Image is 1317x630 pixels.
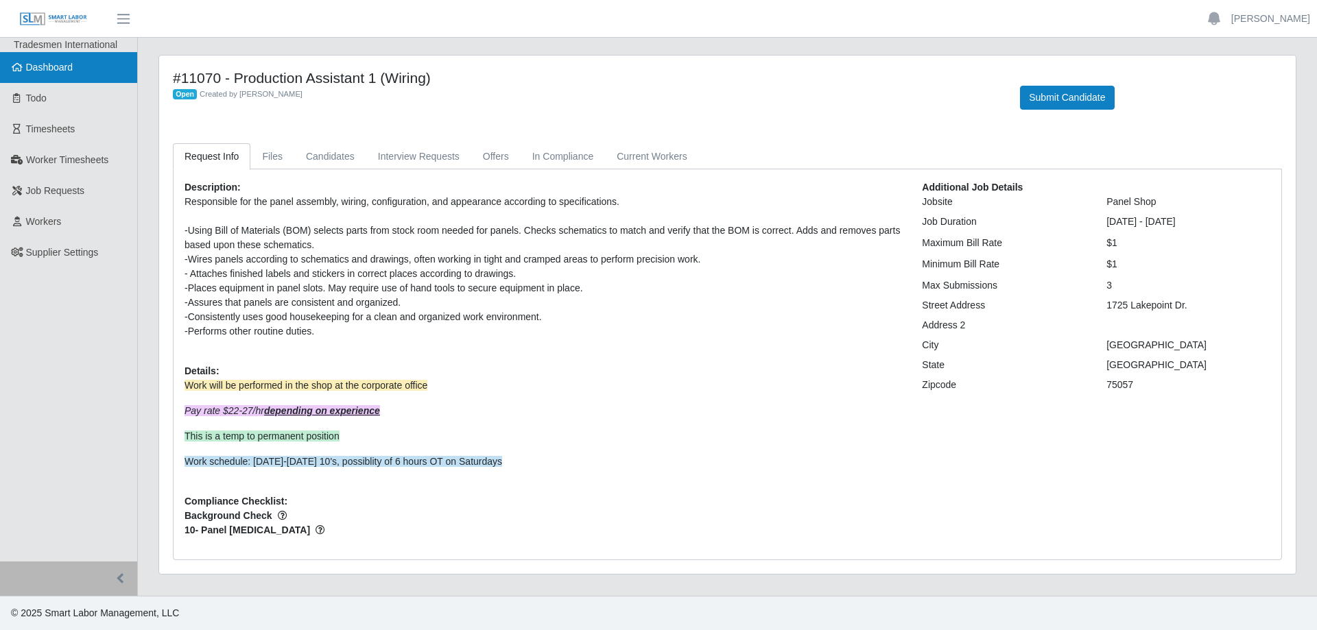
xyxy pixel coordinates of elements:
b: Details: [185,365,219,376]
span: Todo [26,93,47,104]
a: Candidates [294,143,366,170]
span: Background Check [185,509,901,523]
h4: #11070 - Production Assistant 1 (Wiring) [173,69,999,86]
div: Maximum Bill Rate [912,236,1096,250]
span: Dashboard [26,62,73,73]
div: $1 [1096,257,1281,271]
b: Compliance Checklist: [185,496,287,507]
span: 10- Panel [MEDICAL_DATA] [185,523,901,537]
span: Timesheets [26,123,75,134]
a: [PERSON_NAME] [1231,12,1310,26]
div: - Attaches finished labels and stickers in correct places according to drawings. [185,267,901,281]
div: Job Duration [912,215,1096,229]
div: [DATE] - [DATE] [1096,215,1281,229]
a: Request Info [173,143,250,170]
div: 1725 Lakepoint Dr. [1096,298,1281,313]
div: -Wires panels according to schematics and drawings, often working in tight and cramped areas to p... [185,252,901,267]
div: Street Address [912,298,1096,313]
div: -Consistently uses good housekeeping for a clean and organized work environment. [185,310,901,324]
div: Max Submissions [912,278,1096,293]
a: Files [250,143,294,170]
span: Tradesmen International [14,39,117,50]
div: City [912,338,1096,352]
b: Additional Job Details [922,182,1023,193]
div: [GEOGRAPHIC_DATA] [1096,338,1281,352]
div: State [912,358,1096,372]
a: In Compliance [521,143,606,170]
span: Worker Timesheets [26,154,108,165]
img: SLM Logo [19,12,88,27]
span: Workers [26,216,62,227]
button: Submit Candidate [1020,86,1114,110]
div: Jobsite [912,195,1096,209]
span: This is a temp to permanent position [185,431,340,441]
div: Minimum Bill Rate [912,257,1096,271]
span: Job Requests [26,185,85,196]
div: -Performs other routine duties. [185,324,901,339]
div: $1 [1096,236,1281,250]
a: Interview Requests [366,143,471,170]
div: [GEOGRAPHIC_DATA] [1096,358,1281,372]
span: © 2025 Smart Labor Management, LLC [11,607,179,618]
b: Description: [185,182,241,193]
em: Pay rate $22-27/hr [185,405,380,416]
div: Address 2 [912,318,1096,332]
div: -Places equipment in panel slots. May require use of hand tools to secure equipment in place. [185,281,901,295]
strong: depending on experience [264,405,380,416]
div: -Assures that panels are consistent and organized. [185,295,901,310]
div: 75057 [1096,378,1281,392]
span: Open [173,89,197,100]
div: Zipcode [912,378,1096,392]
span: Work schedule: [DATE]-[DATE] 10's, possiblity of 6 hours OT on Saturdays [185,456,502,467]
span: Work will be performed in the shop at the corporate office [185,380,427,391]
div: -Using Bill of Materials (BOM) selects parts from stock room needed for panels. Checks schematics... [185,223,901,252]
span: Supplier Settings [26,247,99,258]
div: Responsible for the panel assembly, wiring, configuration, and appearance according to specificat... [185,195,901,209]
div: 3 [1096,278,1281,293]
div: Panel Shop [1096,195,1281,209]
span: Created by [PERSON_NAME] [200,90,302,98]
a: Current Workers [605,143,698,170]
a: Offers [471,143,521,170]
